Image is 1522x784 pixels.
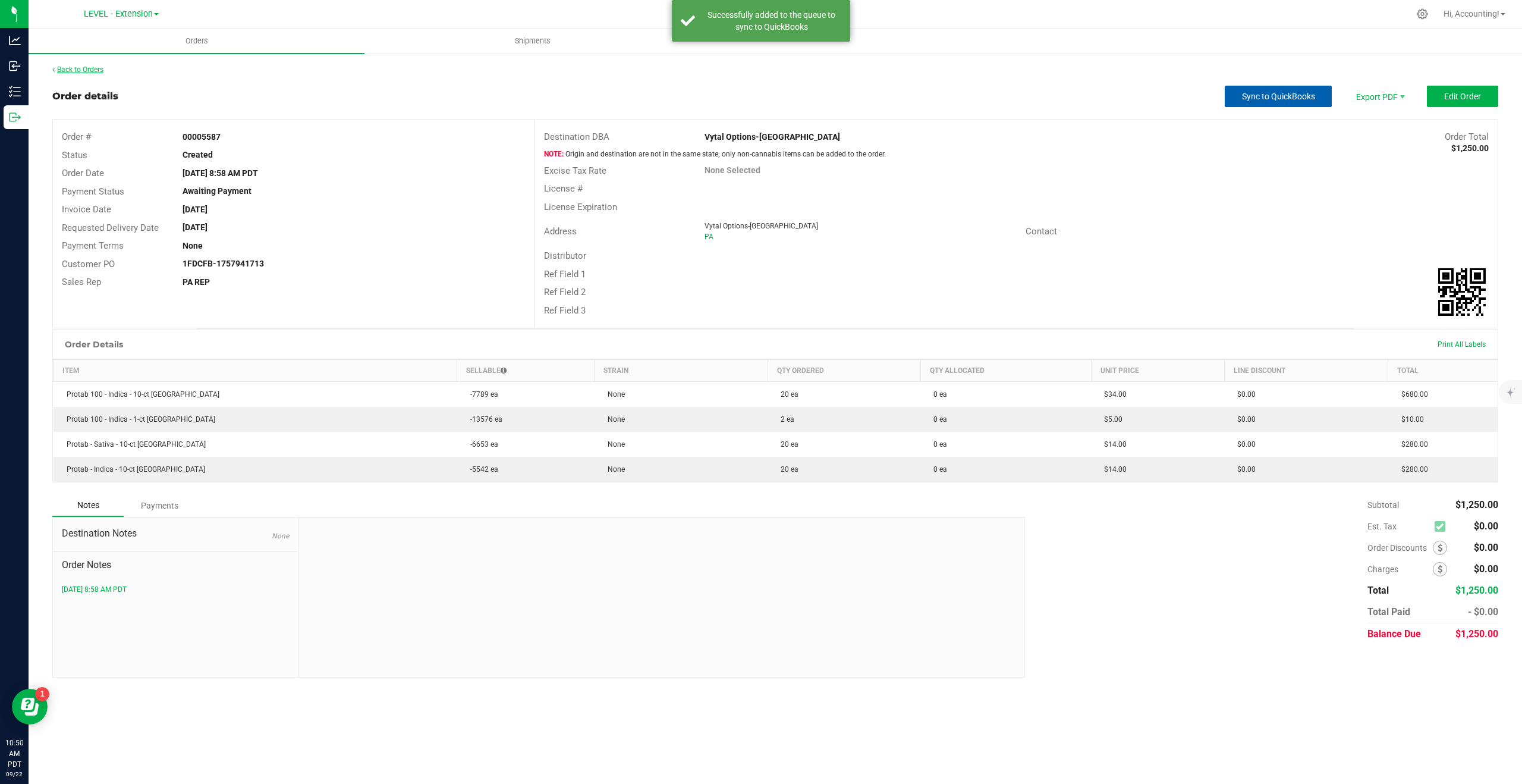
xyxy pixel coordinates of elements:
span: $0.00 [1474,520,1498,532]
span: - $0.00 [1468,606,1498,617]
span: $0.00 [1231,440,1256,449]
strong: 00005587 [183,132,221,142]
div: Payments [124,495,195,516]
span: Protab - Indica - 10-ct [GEOGRAPHIC_DATA] [61,465,205,473]
span: $0.00 [1231,390,1256,399]
span: Payment Status [62,186,124,197]
img: Scan me! [1438,268,1486,316]
span: Protab - Sativa - 10-ct [GEOGRAPHIC_DATA] [61,440,206,449]
p: 09/22 [5,770,23,779]
span: $14.00 [1098,465,1127,473]
span: $34.00 [1098,390,1127,399]
span: 2 ea [775,415,794,424]
span: -7789 ea [464,390,498,399]
span: -5542 ea [464,465,498,473]
th: Qty Allocated [920,360,1091,382]
th: Strain [595,360,768,382]
a: Shipments [364,29,700,54]
span: $5.00 [1098,415,1122,424]
span: 0 ea [927,390,947,399]
span: -13576 ea [464,415,502,424]
strong: [DATE] [183,205,207,214]
span: Excise Tax Rate [544,165,606,176]
span: Total Paid [1367,606,1410,617]
span: Order # [62,131,91,142]
span: Address [544,226,577,237]
qrcode: 00005587 [1438,268,1486,316]
strong: None Selected [705,165,760,175]
span: Protab 100 - Indica - 10-ct [GEOGRAPHIC_DATA] [61,390,219,399]
span: Print All Labels [1438,340,1486,349]
span: Balance Due [1367,628,1421,639]
span: $280.00 [1395,465,1428,473]
inline-svg: Inbound [9,60,21,72]
span: Ref Field 3 [544,305,586,316]
th: Unit Price [1091,360,1224,382]
span: Distributor [544,250,586,261]
span: 0 ea [927,415,947,424]
span: Ref Field 2 [544,287,586,297]
strong: $1,250.00 [1451,143,1489,153]
li: Export PDF [1344,86,1415,107]
span: Contact [1026,226,1057,237]
span: Shipments [499,36,567,46]
span: $0.00 [1474,563,1498,575]
span: None [602,440,625,449]
span: LEVEL - Extension [84,9,153,19]
button: [DATE] 8:58 AM PDT [62,584,127,595]
span: $1,250.00 [1455,628,1498,639]
span: PA [705,233,713,241]
span: Ref Field 1 [544,269,586,280]
div: Successfully added to the queue to sync to QuickBooks [702,9,841,33]
span: Order Total [1445,131,1489,142]
strong: [DATE] [183,222,207,232]
span: $0.00 [1474,542,1498,553]
span: None [602,415,625,424]
span: Calculate excise tax [1435,519,1451,535]
span: 0 ea [927,440,947,449]
span: Orders [169,36,224,46]
h1: Order Details [65,340,123,349]
span: License # [544,183,583,194]
span: $1,250.00 [1455,585,1498,596]
span: None [272,532,289,540]
p: 10:50 AM PDT [5,738,23,770]
strong: PA REP [183,277,210,287]
span: License Expiration [544,202,617,212]
span: $0.00 [1231,465,1256,473]
span: 20 ea [775,390,798,399]
span: -6653 ea [464,440,498,449]
strong: None [183,241,203,250]
inline-svg: Analytics [9,35,21,46]
span: Order Date [62,168,104,178]
span: $680.00 [1395,390,1428,399]
span: Destination DBA [544,131,609,142]
th: Line Discount [1224,360,1388,382]
span: 20 ea [775,465,798,473]
button: Edit Order [1427,86,1498,107]
iframe: Resource center unread badge [35,687,49,701]
iframe: Resource center [12,689,48,725]
span: Requested Delivery Date [62,222,159,233]
a: Back to Orders [52,65,103,74]
span: Status [62,150,87,161]
span: Order Notes [62,558,289,572]
strong: Awaiting Payment [183,186,251,196]
div: Manage settings [1415,8,1430,20]
button: Sync to QuickBooks [1225,86,1332,107]
span: Subtotal [1367,500,1399,510]
span: Protab 100 - Indica - 1-ct [GEOGRAPHIC_DATA] [61,415,215,424]
div: Notes [52,494,124,517]
span: Origin and destination are not in the same state; only non-cannabis items can be added to the order. [544,150,886,158]
strong: Created [183,150,213,159]
span: 0 ea [927,465,947,473]
strong: [DATE] 8:58 AM PDT [183,168,258,178]
th: Total [1388,360,1498,382]
strong: Vytal Options-[GEOGRAPHIC_DATA] [705,132,840,142]
span: None [602,465,625,473]
span: $0.00 [1231,415,1256,424]
span: Payment Terms [62,240,124,251]
inline-svg: Outbound [9,111,21,123]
